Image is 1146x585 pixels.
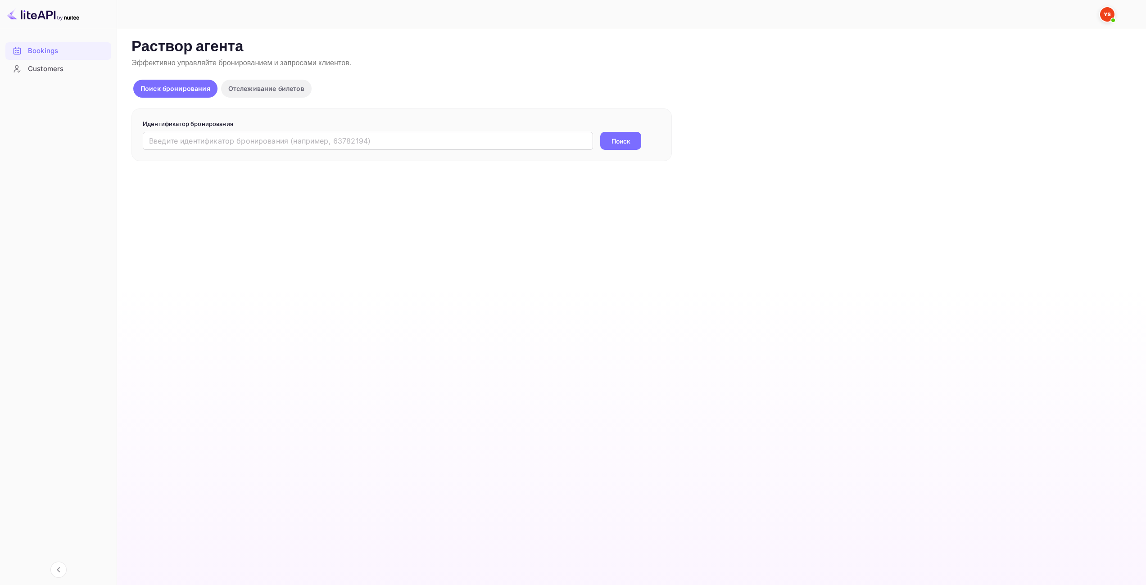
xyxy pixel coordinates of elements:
ya-tr-span: Раствор агента [131,37,244,57]
img: Yandex Support [1100,7,1114,22]
ya-tr-span: Поиск бронирования [140,85,210,92]
ya-tr-span: Идентификатор бронирования [143,120,233,127]
ya-tr-span: Отслеживание билетов [228,85,304,92]
a: Customers [5,60,111,77]
ya-tr-span: Поиск [612,136,630,146]
button: Свернуть навигацию [50,562,67,578]
button: Поиск [600,132,641,150]
div: Bookings [5,42,111,60]
div: Customers [28,64,107,74]
img: Логотип LiteAPI [7,7,79,22]
div: Customers [5,60,111,78]
div: Bookings [28,46,107,56]
a: Bookings [5,42,111,59]
input: Введите идентификатор бронирования (например, 63782194) [143,132,593,150]
ya-tr-span: Эффективно управляйте бронированием и запросами клиентов. [131,58,351,68]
